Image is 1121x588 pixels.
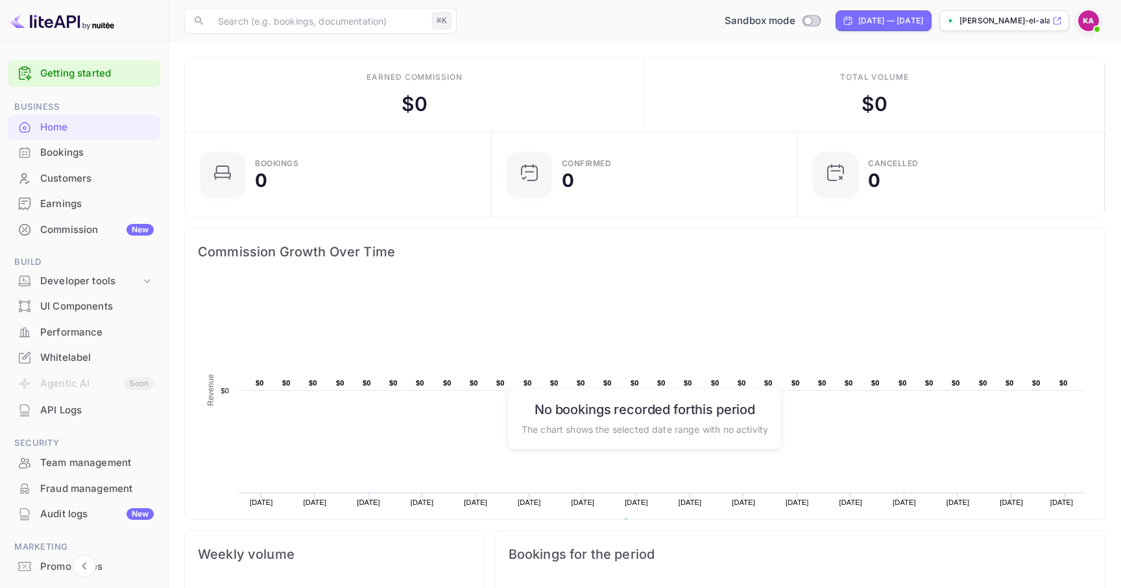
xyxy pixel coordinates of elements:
text: [DATE] [464,498,487,506]
div: New [127,508,154,520]
text: $0 [282,379,291,387]
div: Total volume [840,71,910,83]
div: Bookings [40,145,154,160]
div: Performance [40,325,154,340]
text: [DATE] [1050,498,1074,506]
a: Home [8,115,160,139]
div: Getting started [8,60,160,87]
div: CANCELLED [868,160,919,167]
div: Audit logs [40,507,154,522]
text: $0 [845,379,853,387]
a: Team management [8,450,160,474]
a: UI Components [8,294,160,318]
div: API Logs [8,398,160,423]
div: $ 0 [402,90,428,119]
span: Build [8,255,160,269]
text: [DATE] [732,498,755,506]
text: $0 [818,379,826,387]
text: [DATE] [946,498,970,506]
div: Fraud management [40,482,154,496]
text: $0 [256,379,264,387]
div: Commission [40,223,154,238]
div: Developer tools [8,270,160,293]
div: Audit logsNew [8,502,160,527]
text: $0 [684,379,692,387]
text: $0 [470,379,478,387]
div: 0 [255,171,267,190]
text: $0 [221,387,229,395]
text: [DATE] [679,498,702,506]
a: Getting started [40,66,154,81]
text: $0 [389,379,398,387]
text: $0 [898,379,907,387]
text: [DATE] [304,498,327,506]
div: ⌘K [432,12,452,29]
div: Promo codes [8,554,160,580]
text: $0 [443,379,452,387]
a: Earnings [8,191,160,215]
text: [DATE] [893,498,916,506]
span: Bookings for the period [509,544,1092,565]
text: $0 [764,379,773,387]
div: New [127,224,154,236]
text: $0 [550,379,559,387]
div: Team management [8,450,160,476]
a: Customers [8,166,160,190]
div: Confirmed [562,160,612,167]
text: $0 [1006,379,1014,387]
text: [DATE] [839,498,863,506]
a: Fraud management [8,476,160,500]
text: [DATE] [572,498,595,506]
text: Revenue [634,519,668,528]
a: Performance [8,320,160,344]
div: Earnings [8,191,160,217]
p: [PERSON_NAME]-el-alaoui-vhuya.... [959,15,1050,27]
text: $0 [631,379,639,387]
text: $0 [1032,379,1041,387]
a: Bookings [8,140,160,164]
div: Developer tools [40,274,141,289]
div: UI Components [40,299,154,314]
text: $0 [496,379,505,387]
p: The chart shows the selected date range with no activity [522,422,768,435]
text: $0 [657,379,666,387]
text: $0 [577,379,585,387]
text: [DATE] [518,498,541,506]
h6: No bookings recorded for this period [522,401,768,417]
text: [DATE] [411,498,434,506]
div: Customers [40,171,154,186]
input: Search (e.g. bookings, documentation) [210,8,427,34]
div: Earned commission [367,71,463,83]
text: $0 [711,379,719,387]
div: Fraud management [8,476,160,502]
text: $0 [791,379,800,387]
div: CommissionNew [8,217,160,243]
div: 0 [868,171,880,190]
div: Home [40,120,154,135]
text: $0 [952,379,960,387]
text: [DATE] [250,498,273,506]
text: $0 [738,379,746,387]
div: Bookings [255,160,298,167]
text: [DATE] [786,498,809,506]
a: CommissionNew [8,217,160,241]
div: Whitelabel [8,345,160,371]
div: [DATE] — [DATE] [858,15,923,27]
div: $ 0 [862,90,887,119]
div: Promo codes [40,559,154,574]
text: $0 [979,379,987,387]
text: $0 [524,379,532,387]
span: Weekly volume [198,544,471,565]
img: karim El Alaoui [1078,10,1099,31]
text: Revenue [206,374,215,406]
div: Earnings [40,197,154,212]
text: $0 [336,379,344,387]
div: Performance [8,320,160,345]
img: LiteAPI logo [10,10,114,31]
div: Whitelabel [40,350,154,365]
span: Commission Growth Over Time [198,241,1092,262]
div: Customers [8,166,160,191]
span: Business [8,100,160,114]
div: Home [8,115,160,140]
text: [DATE] [625,498,648,506]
